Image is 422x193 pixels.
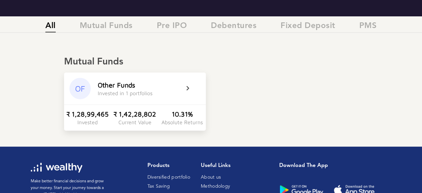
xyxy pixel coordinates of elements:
div: Invested in 1 portfolios [98,90,152,96]
a: Methodology [201,184,230,189]
span: Debentures [211,21,257,32]
span: Mutual Funds [80,21,133,32]
div: Mutual Funds [64,56,358,68]
img: wl-logo-white.svg [31,163,82,173]
span: PMS [359,21,377,32]
a: Diversified portfolio [147,175,190,180]
div: Current Value [118,119,151,125]
div: 10.31% [172,110,193,118]
div: ₹ 1,42,28,802 [113,110,156,118]
div: Absolute Returns [161,119,203,125]
a: About us [201,175,221,180]
a: Tax Saving [147,184,170,189]
span: All [45,21,56,32]
h1: Useful Links [201,163,239,169]
span: Fixed Deposit [281,21,335,32]
div: Invested [77,119,98,125]
h1: Products [147,163,190,169]
h1: Download the app [279,163,386,169]
span: Pre IPO [157,21,187,32]
div: ₹ 1,28,99,465 [66,110,108,118]
div: OF [69,78,91,99]
div: Other Funds [98,81,135,89]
